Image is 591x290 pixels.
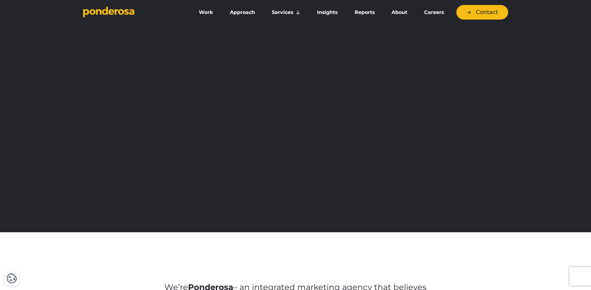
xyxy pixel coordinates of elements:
[265,6,307,19] a: Services
[83,6,182,19] a: Go to homepage
[310,6,345,19] a: Insights
[192,6,220,19] a: Work
[417,6,451,19] a: Careers
[7,273,17,283] img: Revisit consent button
[7,273,17,283] button: Cookie Settings
[456,5,508,20] a: Contact
[347,6,382,19] a: Reports
[384,6,414,19] a: About
[223,6,262,19] a: Approach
